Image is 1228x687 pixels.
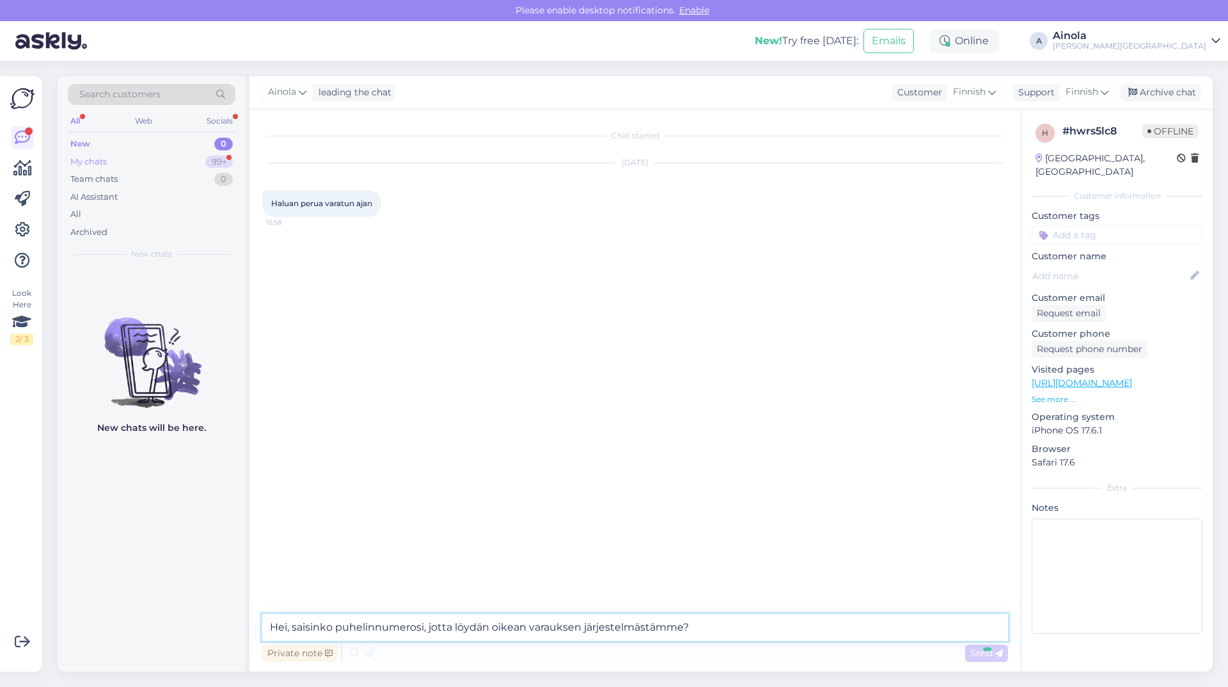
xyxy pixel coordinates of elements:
div: All [68,113,83,129]
img: Askly Logo [10,86,35,111]
div: 99+ [205,156,233,168]
div: Support [1013,86,1055,99]
div: Archive chat [1121,84,1201,101]
div: Extra [1032,482,1202,494]
div: Ainola [1053,31,1206,41]
div: [DATE] [262,157,1008,168]
button: Emails [863,29,914,53]
p: Customer name [1032,250,1202,263]
div: [GEOGRAPHIC_DATA], [GEOGRAPHIC_DATA] [1035,152,1177,179]
p: See more ... [1032,394,1202,405]
p: Customer email [1032,291,1202,305]
div: Customer information [1032,190,1202,202]
div: My chats [70,156,107,168]
img: No chats [58,295,246,410]
div: Try free [DATE]: [755,33,858,49]
span: Finnish [953,85,986,99]
div: AI Assistant [70,191,118,204]
span: Ainola [268,85,296,99]
p: Operating system [1032,410,1202,424]
p: Safari 17.6 [1032,456,1202,469]
span: Haluan perua varatun ajan [271,198,372,208]
input: Add a tag [1032,225,1202,245]
a: Ainola[PERSON_NAME][GEOGRAPHIC_DATA] [1053,31,1220,51]
a: [URL][DOMAIN_NAME] [1032,377,1132,389]
p: Browser [1032,442,1202,456]
span: Offline [1142,124,1199,138]
div: 0 [214,138,233,150]
div: A [1030,32,1048,50]
span: Finnish [1066,85,1098,99]
b: New! [755,35,782,47]
p: Customer tags [1032,209,1202,223]
div: Chat started [262,130,1008,141]
div: Team chats [70,173,118,186]
p: Notes [1032,501,1202,515]
span: Enable [675,4,713,16]
div: Online [929,29,999,53]
div: All [70,208,81,221]
p: New chats will be here. [97,421,206,435]
span: h [1042,128,1048,138]
div: Socials [204,113,235,129]
p: iPhone OS 17.6.1 [1032,424,1202,437]
div: 2 / 3 [10,334,33,345]
div: # hwrs5lc8 [1062,124,1142,139]
input: Add name [1032,269,1188,283]
div: Look Here [10,287,33,345]
div: Web [132,113,155,129]
div: Archived [70,226,107,239]
span: New chats [131,248,172,260]
div: Request email [1032,305,1106,322]
div: Customer [892,86,942,99]
span: Search customers [79,88,161,101]
div: New [70,138,90,150]
p: Customer phone [1032,327,1202,341]
div: 0 [214,173,233,186]
div: [PERSON_NAME][GEOGRAPHIC_DATA] [1053,41,1206,51]
div: leading the chat [313,86,391,99]
span: 15:58 [266,218,314,227]
div: Request phone number [1032,341,1147,358]
p: Visited pages [1032,363,1202,376]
